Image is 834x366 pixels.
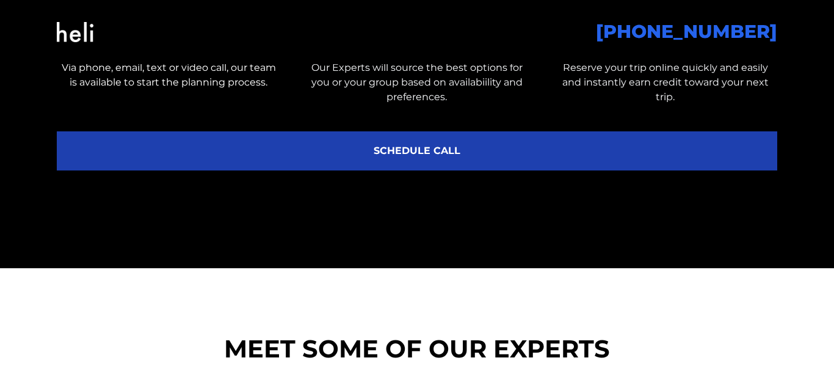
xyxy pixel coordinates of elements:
[596,20,777,43] a: [PHONE_NUMBER]
[181,337,653,361] h2: MEET SOME OF OUR EXPERTS
[553,60,777,104] p: Reserve your trip online quickly and easily and instantly earn credit toward your next trip.
[57,60,281,90] p: Via phone, email, text or video call, our team is available to start the planning process.
[305,60,529,104] p: Our Experts will source the best options for you or your group based on availabiility and prefere...
[57,7,93,57] img: Heli OS Logo
[57,131,777,170] a: SCHEDULE CALL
